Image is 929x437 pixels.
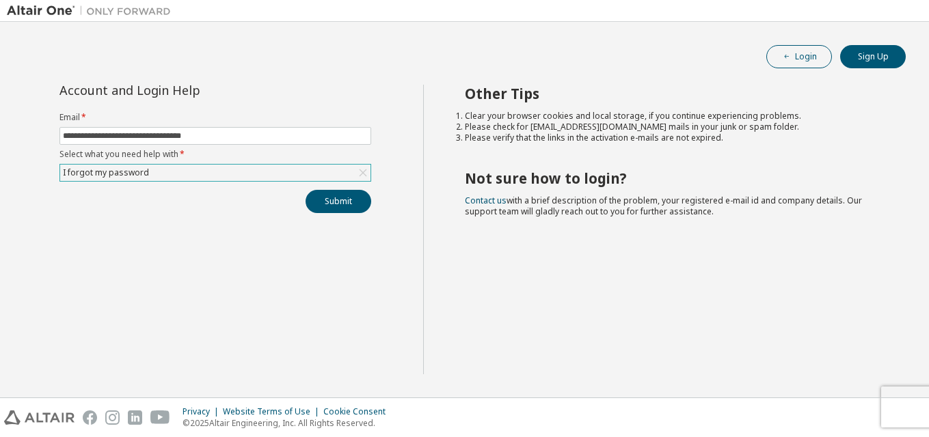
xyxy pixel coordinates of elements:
img: instagram.svg [105,410,120,425]
img: Altair One [7,4,178,18]
div: Privacy [183,406,223,417]
p: © 2025 Altair Engineering, Inc. All Rights Reserved. [183,417,394,429]
li: Clear your browser cookies and local storage, if you continue experiencing problems. [465,111,881,122]
div: Account and Login Help [59,85,309,96]
a: Contact us [465,195,507,206]
li: Please check for [EMAIL_ADDRESS][DOMAIN_NAME] mails in your junk or spam folder. [465,122,881,132]
button: Submit [306,190,371,213]
h2: Other Tips [465,85,881,102]
img: youtube.svg [150,410,170,425]
img: altair_logo.svg [4,410,75,425]
img: facebook.svg [83,410,97,425]
button: Sign Up [840,45,906,68]
div: Website Terms of Use [223,406,323,417]
label: Email [59,112,371,123]
div: Cookie Consent [323,406,394,417]
li: Please verify that the links in the activation e-mails are not expired. [465,132,881,143]
div: I forgot my password [60,165,371,181]
span: with a brief description of the problem, your registered e-mail id and company details. Our suppo... [465,195,862,217]
div: I forgot my password [61,165,151,180]
button: Login [766,45,832,68]
label: Select what you need help with [59,149,371,160]
h2: Not sure how to login? [465,169,881,187]
img: linkedin.svg [128,410,142,425]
